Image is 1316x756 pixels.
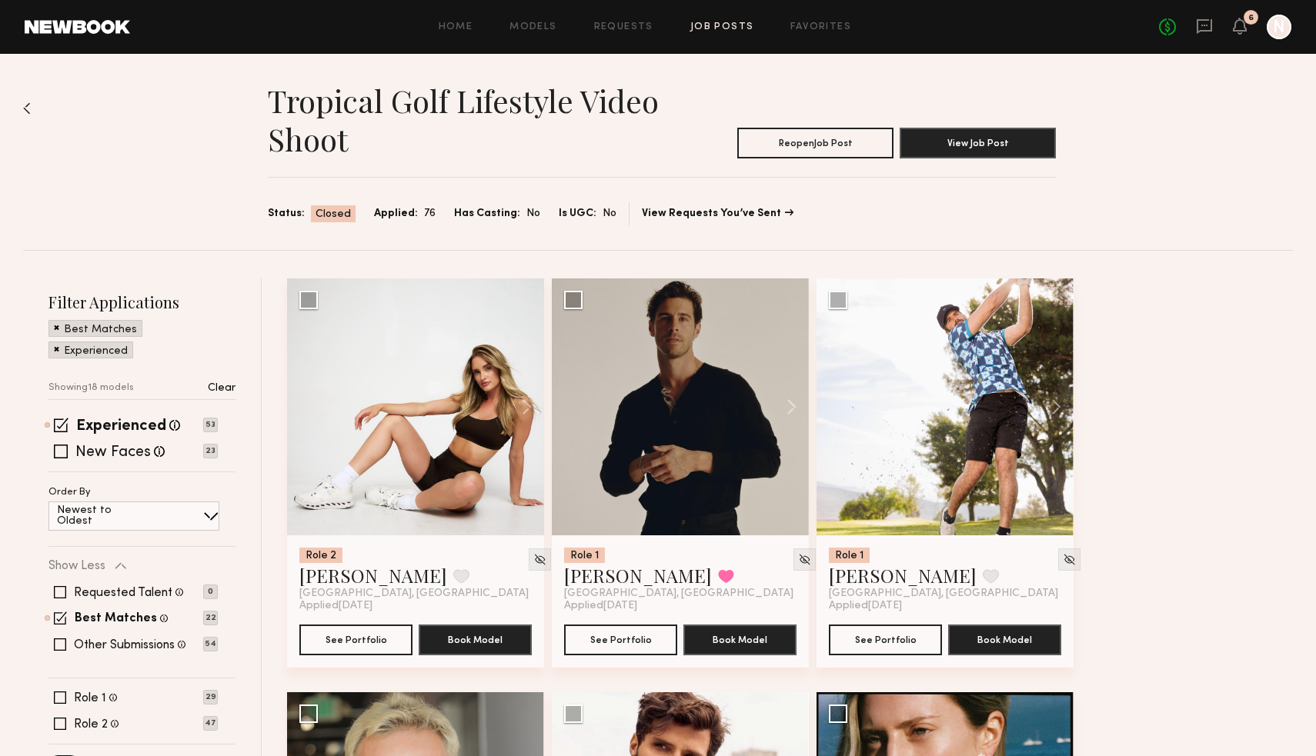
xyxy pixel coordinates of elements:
[203,716,218,731] p: 47
[564,548,605,563] div: Role 1
[1267,15,1291,39] a: N
[374,205,418,222] span: Applied:
[603,205,616,222] span: No
[203,444,218,458] p: 23
[74,718,108,731] label: Role 2
[526,205,540,222] span: No
[559,205,596,222] span: Is UGC:
[829,588,1058,600] span: [GEOGRAPHIC_DATA], [GEOGRAPHIC_DATA]
[74,692,106,704] label: Role 1
[829,548,870,563] div: Role 1
[57,505,149,527] p: Newest to Oldest
[74,639,175,651] label: Other Submissions
[203,637,218,651] p: 54
[424,205,436,222] span: 76
[268,205,305,222] span: Status:
[203,418,218,432] p: 53
[48,488,91,498] p: Order By
[683,624,797,655] button: Book Model
[737,128,893,158] button: ReopenJob Post
[299,548,342,563] div: Role 2
[1063,553,1076,566] img: Unhide Model
[790,22,851,32] a: Favorites
[203,584,218,599] p: 0
[299,563,447,588] a: [PERSON_NAME]
[75,613,157,625] label: Best Matches
[642,208,793,219] a: View Requests You’ve Sent
[948,632,1061,645] a: Book Model
[419,624,532,655] button: Book Model
[533,553,546,566] img: Unhide Model
[316,207,351,222] span: Closed
[564,588,793,600] span: [GEOGRAPHIC_DATA], [GEOGRAPHIC_DATA]
[454,205,520,222] span: Has Casting:
[23,102,31,115] img: Back to previous page
[208,383,235,394] p: Clear
[76,419,166,435] label: Experienced
[75,445,151,461] label: New Faces
[829,600,1061,612] div: Applied [DATE]
[564,600,797,612] div: Applied [DATE]
[798,553,811,566] img: Unhide Model
[419,632,532,645] a: Book Model
[564,624,677,655] button: See Portfolio
[268,82,662,158] h1: Tropical Golf Lifestyle Video Shoot
[829,563,977,588] a: [PERSON_NAME]
[299,624,413,655] button: See Portfolio
[64,346,128,357] p: Experienced
[564,563,712,588] a: [PERSON_NAME]
[64,325,137,335] p: Best Matches
[48,560,105,572] p: Show Less
[1248,14,1254,22] div: 6
[203,690,218,704] p: 29
[299,600,532,612] div: Applied [DATE]
[299,588,529,600] span: [GEOGRAPHIC_DATA], [GEOGRAPHIC_DATA]
[203,611,218,625] p: 22
[509,22,556,32] a: Models
[900,128,1056,158] button: View Job Post
[439,22,473,32] a: Home
[74,587,172,599] label: Requested Talent
[48,291,235,312] h2: Filter Applications
[48,383,134,393] p: Showing 18 models
[948,624,1061,655] button: Book Model
[594,22,653,32] a: Requests
[829,624,942,655] button: See Portfolio
[690,22,754,32] a: Job Posts
[683,632,797,645] a: Book Model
